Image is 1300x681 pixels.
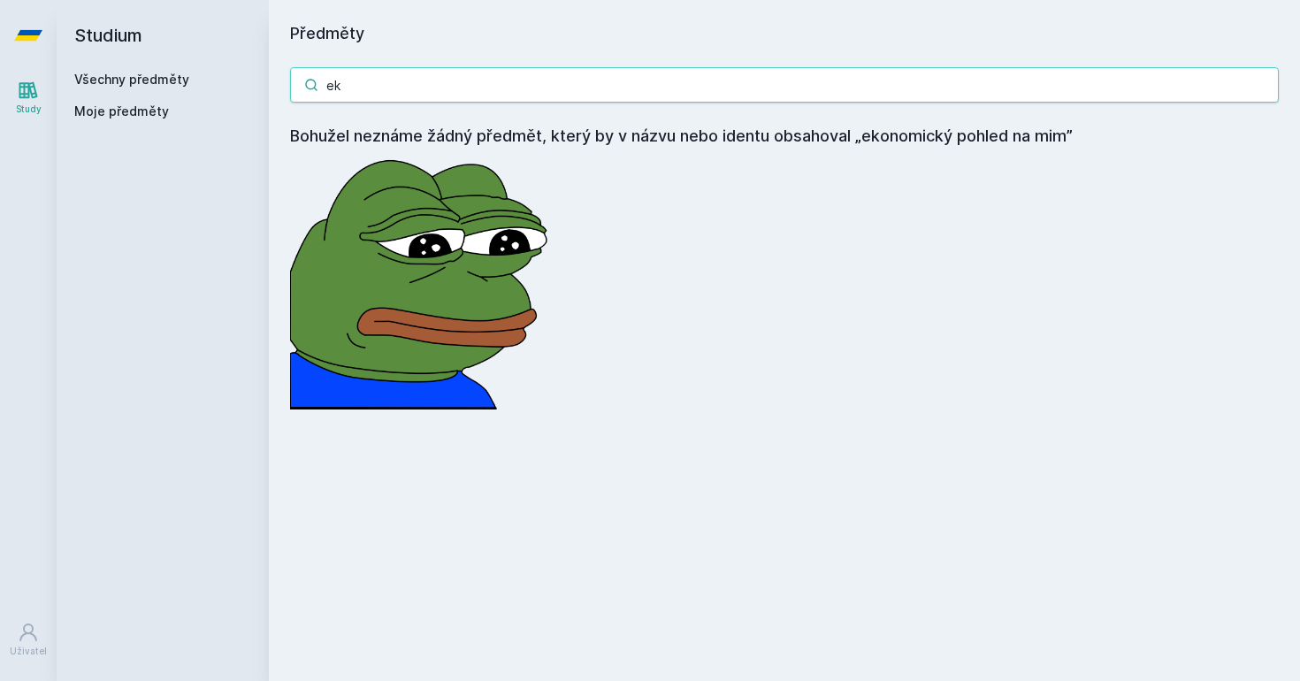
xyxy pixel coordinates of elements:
[290,21,1279,46] h1: Předměty
[16,103,42,116] div: Study
[74,72,189,87] a: Všechny předměty
[4,613,53,667] a: Uživatel
[4,71,53,125] a: Study
[290,124,1279,149] h4: Bohužel neznáme žádný předmět, který by v názvu nebo identu obsahoval „ekonomický pohled na mim”
[10,645,47,658] div: Uživatel
[290,67,1279,103] input: Název nebo ident předmětu…
[74,103,169,120] span: Moje předměty
[290,149,555,409] img: error_picture.png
